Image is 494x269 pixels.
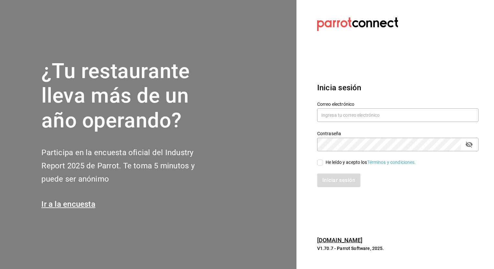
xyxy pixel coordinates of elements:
[317,245,478,252] p: V1.70.7 - Parrot Software, 2025.
[367,160,416,165] a: Términos y condiciones.
[41,146,216,185] h2: Participa en la encuesta oficial del Industry Report 2025 de Parrot. Te toma 5 minutos y puede se...
[317,108,478,122] input: Ingresa tu correo electrónico
[41,200,95,209] a: Ir a la encuesta
[317,82,478,94] h3: Inicia sesión
[317,237,363,244] a: [DOMAIN_NAME]
[317,102,478,106] label: Correo electrónico
[41,59,216,133] h1: ¿Tu restaurante lleva más de un año operando?
[326,159,416,166] div: He leído y acepto los
[317,131,478,135] label: Contraseña
[464,139,475,150] button: passwordField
